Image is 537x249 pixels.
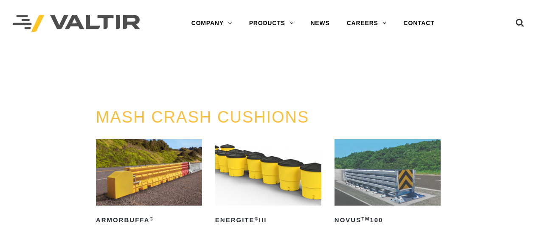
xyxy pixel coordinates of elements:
[96,213,202,227] h2: ArmorBuffa
[361,216,370,221] sup: TM
[96,108,309,126] a: MASH CRASH CUSHIONS
[149,216,154,221] sup: ®
[13,15,140,32] img: Valtir
[335,213,441,227] h2: NOVUS 100
[255,216,259,221] sup: ®
[395,15,443,32] a: CONTACT
[302,15,338,32] a: NEWS
[338,15,395,32] a: CAREERS
[335,139,441,227] a: NOVUSTM100
[183,15,241,32] a: COMPANY
[241,15,302,32] a: PRODUCTS
[215,213,321,227] h2: ENERGITE III
[96,139,202,227] a: ArmorBuffa®
[215,139,321,227] a: ENERGITE®III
